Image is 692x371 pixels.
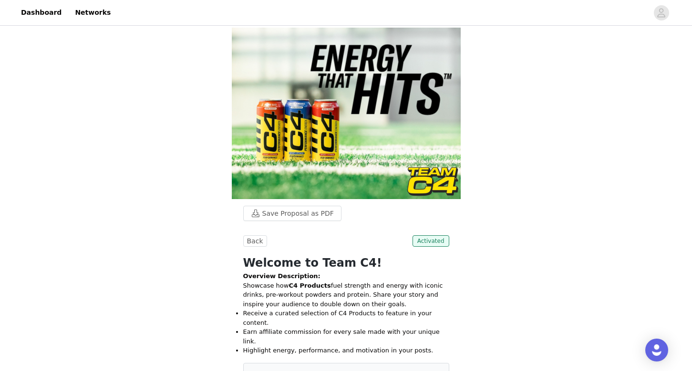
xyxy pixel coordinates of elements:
[243,271,449,309] p: Showcase how fuel strength and energy with iconic drinks, pre-workout powders and protein. Share ...
[243,235,267,247] button: Back
[243,272,320,280] strong: Overview Description:
[15,2,67,23] a: Dashboard
[289,282,331,289] strong: C4 Products
[645,339,668,361] div: Open Intercom Messenger
[413,235,449,247] span: Activated
[69,2,116,23] a: Networks
[232,28,461,199] img: campaign image
[243,327,449,346] li: Earn affiliate commission for every sale made with your unique link.
[243,206,341,221] button: Save Proposal as PDF
[243,346,449,355] li: Highlight energy, performance, and motivation in your posts.
[657,5,666,20] div: avatar
[243,254,449,271] h1: Welcome to Team C4!
[243,309,449,327] li: Receive a curated selection of C4 Products to feature in your content.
